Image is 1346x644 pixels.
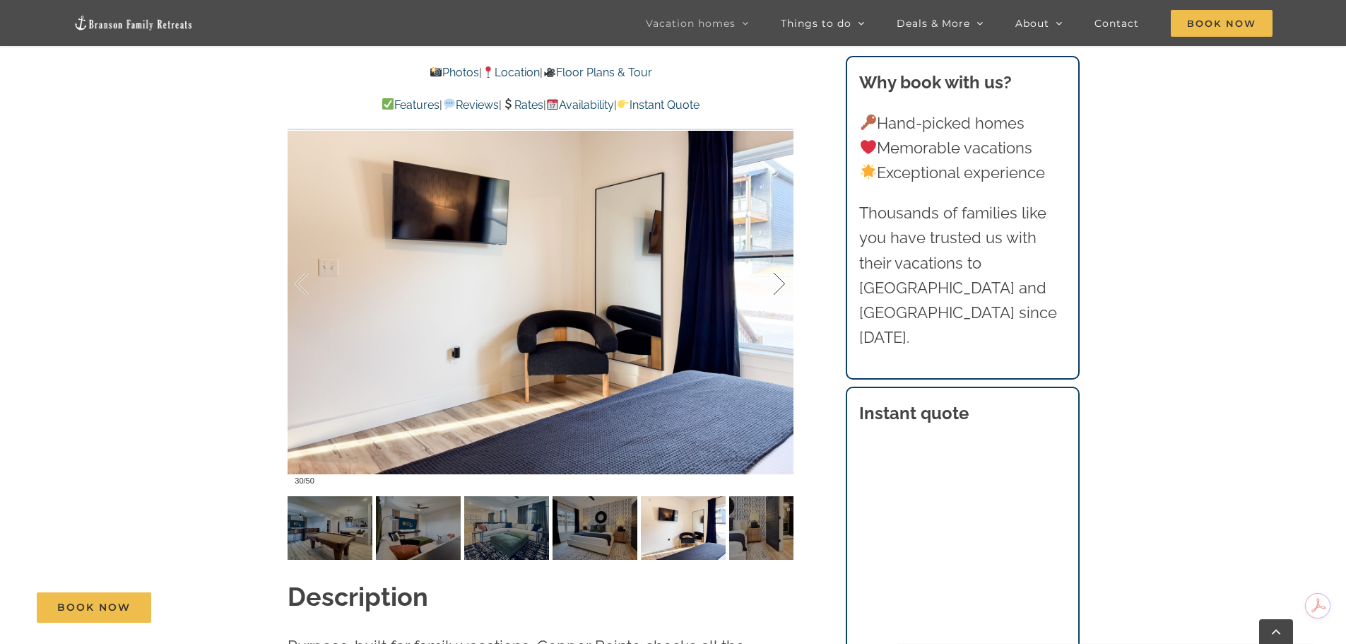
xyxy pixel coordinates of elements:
[57,602,131,614] span: Book Now
[288,582,428,611] strong: Description
[544,66,555,78] img: 🎥
[553,496,637,560] img: Copper-Pointe-at-Table-Rock-Lake-3011-scaled.jpg-nggid042927-ngg0dyn-120x90-00f0w010c011r110f110r...
[859,403,969,423] strong: Instant quote
[861,115,876,130] img: 🔑
[897,18,970,28] span: Deals & More
[502,98,514,110] img: 💲
[729,496,814,560] img: Copper-Pointe-at-Table-Rock-Lake-3013-scaled.jpg-nggid042924-ngg0dyn-120x90-00f0w010c011r110f110r...
[288,96,793,115] p: | | | |
[382,98,439,112] a: Features
[483,66,494,78] img: 📍
[861,139,876,155] img: ❤️
[376,496,461,560] img: Copper-Pointe-at-Table-Rock-Lake-1040-Edit-scaled.jpg-nggid042824-ngg0dyn-120x90-00f0w010c011r110...
[430,66,442,78] img: 📸
[1015,18,1049,28] span: About
[641,496,726,560] img: Copper-Pointe-at-Table-Rock-Lake-3012-scaled.jpg-nggid042926-ngg0dyn-120x90-00f0w010c011r110f110r...
[859,111,1065,186] p: Hand-picked homes Memorable vacations Exceptional experience
[482,66,540,79] a: Location
[781,18,851,28] span: Things to do
[546,98,614,112] a: Availability
[1094,18,1139,28] span: Contact
[288,496,372,560] img: Copper-Pointe-at-Table-Rock-Lake-1039-Edit-scaled.jpg-nggid042823-ngg0dyn-120x90-00f0w010c011r110...
[430,66,479,79] a: Photos
[464,496,549,560] img: Copper-Pointe-at-Table-Rock-Lake-1042-scaled.jpg-nggid042826-ngg0dyn-120x90-00f0w010c011r110f110r...
[444,98,455,110] img: 💬
[1171,10,1273,37] span: Book Now
[502,98,543,112] a: Rates
[859,201,1065,350] p: Thousands of families like you have trusted us with their vacations to [GEOGRAPHIC_DATA] and [GEO...
[646,18,736,28] span: Vacation homes
[543,66,651,79] a: Floor Plans & Tour
[73,15,194,31] img: Branson Family Retreats Logo
[859,70,1065,95] h3: Why book with us?
[442,98,498,112] a: Reviews
[547,98,558,110] img: 📆
[37,592,151,623] a: Book Now
[618,98,629,110] img: 👉
[382,98,394,110] img: ✅
[617,98,699,112] a: Instant Quote
[288,64,793,82] p: | |
[861,164,876,180] img: 🌟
